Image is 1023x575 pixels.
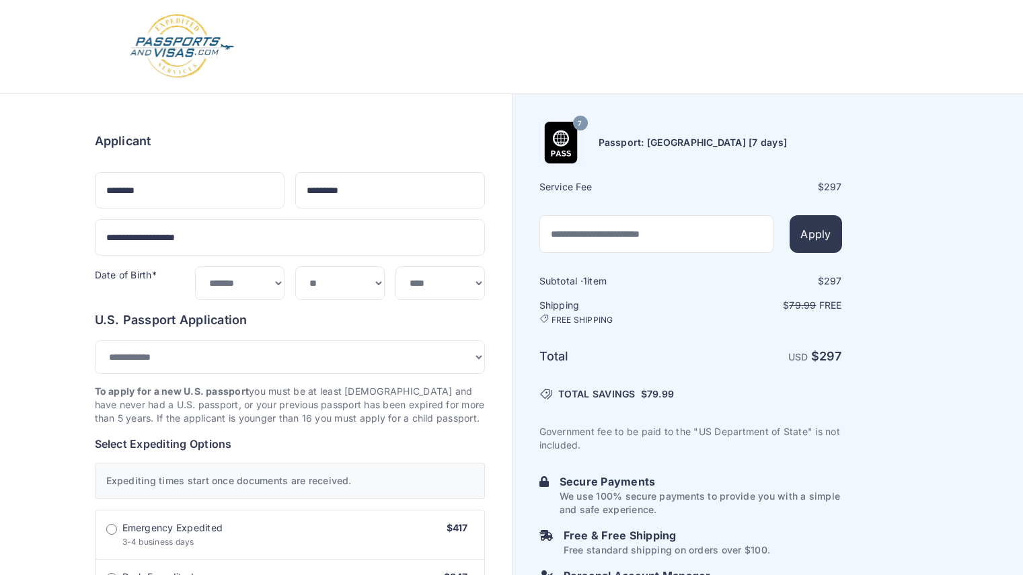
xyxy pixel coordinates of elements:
[819,299,842,311] span: Free
[95,385,250,397] strong: To apply for a new U.S. passport
[539,299,689,325] h6: Shipping
[122,537,194,547] span: 3-4 business days
[95,385,485,425] p: you must be at least [DEMOGRAPHIC_DATA] and have never had a U.S. passport, or your previous pass...
[539,274,689,288] h6: Subtotal · item
[552,315,613,325] span: FREE SHIPPING
[539,425,842,452] p: Government fee to be paid to the "US Department of State" is not included.
[560,473,842,490] h6: Secure Payments
[811,349,842,363] strong: $
[95,436,485,452] h6: Select Expediting Options
[824,181,842,192] span: 297
[692,274,842,288] div: $
[819,349,842,363] span: 297
[95,132,151,151] h6: Applicant
[789,299,816,311] span: 79.99
[824,275,842,286] span: 297
[560,490,842,516] p: We use 100% secure payments to provide you with a simple and safe experience.
[647,388,674,399] span: 79.99
[122,521,223,535] span: Emergency Expedited
[540,122,582,163] img: Product Name
[95,463,485,499] div: Expediting times start once documents are received.
[95,311,485,330] h6: U.S. Passport Application
[790,215,841,253] button: Apply
[692,180,842,194] div: $
[128,13,235,80] img: Logo
[599,136,788,149] h6: Passport: [GEOGRAPHIC_DATA] [7 days]
[564,543,770,557] p: Free standard shipping on orders over $100.
[788,351,808,362] span: USD
[583,275,587,286] span: 1
[539,180,689,194] h6: Service Fee
[564,527,770,543] h6: Free & Free Shipping
[692,299,842,312] p: $
[95,269,157,280] label: Date of Birth*
[558,387,636,401] span: TOTAL SAVINGS
[447,522,468,533] span: $417
[539,347,689,366] h6: Total
[578,115,582,132] span: 7
[641,387,674,401] span: $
